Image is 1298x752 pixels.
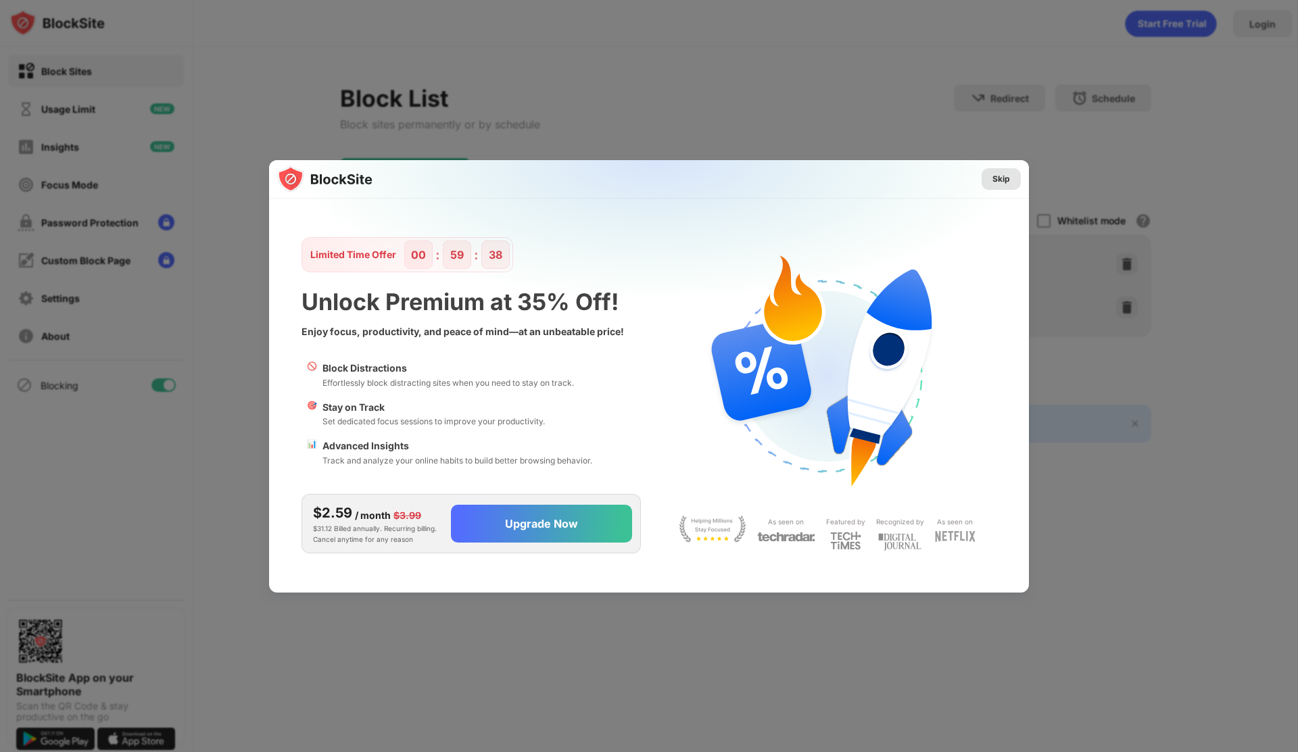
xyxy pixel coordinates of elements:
[313,503,440,545] div: $31.12 Billed annually. Recurring billing. Cancel anytime for any reason
[307,438,317,467] div: 📊
[277,160,1037,428] img: gradient.svg
[679,516,746,543] img: light-stay-focus.svg
[355,508,391,523] div: / month
[935,531,976,542] img: light-netflix.svg
[878,531,921,553] img: light-digital-journal.svg
[757,531,815,543] img: light-techradar.svg
[826,516,865,528] div: Featured by
[876,516,924,528] div: Recognized by
[830,531,861,550] img: light-techtimes.svg
[505,517,578,530] div: Upgrade Now
[322,454,592,467] div: Track and analyze your online habits to build better browsing behavior.
[313,503,352,523] div: $2.59
[937,516,973,528] div: As seen on
[768,516,804,528] div: As seen on
[322,438,592,453] div: Advanced Insights
[393,508,421,523] div: $3.99
[992,172,1010,186] div: Skip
